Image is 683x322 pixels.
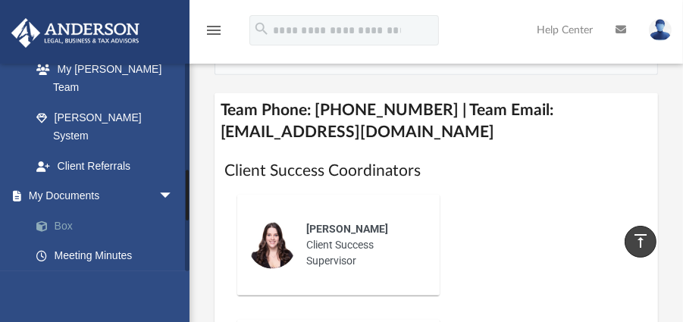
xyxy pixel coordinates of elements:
[215,93,659,150] h4: Team Phone: [PHONE_NUMBER] | Team Email: [EMAIL_ADDRESS][DOMAIN_NAME]
[307,223,389,235] span: [PERSON_NAME]
[7,18,144,48] img: Anderson Advisors Platinum Portal
[205,29,223,39] a: menu
[11,181,196,211] a: My Documentsarrow_drop_down
[631,232,650,250] i: vertical_align_top
[649,19,672,41] img: User Pic
[253,20,270,37] i: search
[158,181,189,212] span: arrow_drop_down
[296,211,429,280] div: Client Success Supervisor
[21,211,196,241] a: Box
[225,160,648,182] h1: Client Success Coordinators
[21,241,196,271] a: Meeting Minutes
[205,21,223,39] i: menu
[21,270,189,301] a: Forms Library
[21,151,189,181] a: Client Referrals
[625,226,656,258] a: vertical_align_top
[21,102,189,151] a: [PERSON_NAME] System
[248,220,296,269] img: thumbnail
[21,54,181,102] a: My [PERSON_NAME] Team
